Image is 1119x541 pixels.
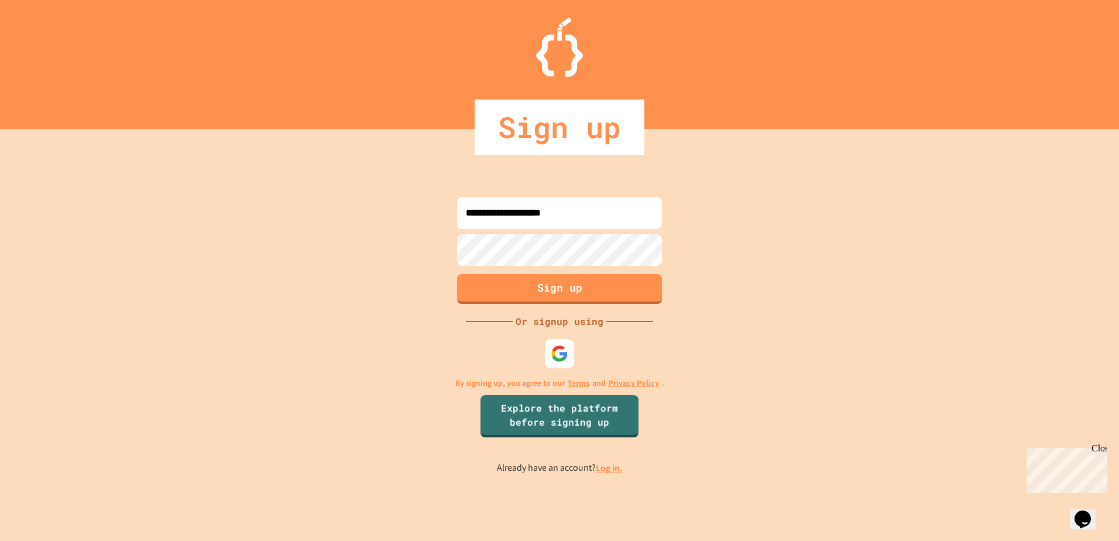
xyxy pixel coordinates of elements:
a: Privacy Policy [609,377,659,389]
img: Logo.svg [536,18,583,77]
div: Chat with us now!Close [5,5,81,74]
iframe: chat widget [1070,494,1107,529]
img: google-icon.svg [551,345,568,362]
button: Sign up [457,274,662,304]
iframe: chat widget [1022,443,1107,493]
a: Log in. [596,462,623,474]
p: Already have an account? [497,461,623,475]
div: Sign up [475,100,644,155]
a: Explore the platform before signing up [480,395,639,437]
p: By signing up, you agree to our and . [455,377,664,389]
div: Or signup using [513,314,606,328]
a: Terms [568,377,589,389]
